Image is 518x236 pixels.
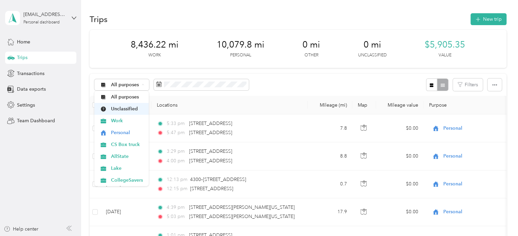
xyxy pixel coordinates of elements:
[190,177,246,182] span: 4300–[STREET_ADDRESS]
[189,158,232,164] span: [STREET_ADDRESS]
[425,39,465,50] span: $5,905.35
[166,176,187,183] span: 12:13 pm
[308,198,352,226] td: 17.9
[111,165,144,172] span: Lake
[166,148,186,155] span: 3:29 pm
[148,52,161,58] p: Work
[308,96,352,114] th: Mileage (mi)
[111,93,144,101] span: All purposes
[453,78,483,91] button: Filters
[111,105,144,112] span: Unclassified
[364,39,381,50] span: 0 mi
[166,129,186,137] span: 5:47 pm
[17,117,55,124] span: Team Dashboard
[480,198,518,236] iframe: Everlance-gr Chat Button Frame
[166,213,186,220] span: 5:03 pm
[304,52,318,58] p: Other
[166,185,187,193] span: 12:15 pm
[308,142,352,170] td: 8.8
[189,148,232,154] span: [STREET_ADDRESS]
[352,96,376,114] th: Map
[308,170,352,198] td: 0.7
[217,39,264,50] span: 10,079.8 mi
[230,52,251,58] p: Personal
[166,157,186,165] span: 4:00 pm
[376,96,424,114] th: Mileage value
[151,96,308,114] th: Locations
[4,225,38,233] button: Help center
[111,117,144,124] span: Work
[111,83,139,87] span: All purposes
[100,198,151,226] td: [DATE]
[376,198,424,226] td: $0.00
[111,177,144,184] span: CollegeSavers
[17,38,30,46] span: Home
[111,129,144,136] span: Personal
[189,214,295,219] span: [STREET_ADDRESS][PERSON_NAME][US_STATE]
[376,142,424,170] td: $0.00
[302,39,320,50] span: 0 mi
[17,54,27,61] span: Trips
[443,208,505,216] span: Personal
[111,141,144,148] span: CS Box truck
[189,121,232,126] span: [STREET_ADDRESS]
[358,52,387,58] p: Unclassified
[443,152,505,160] span: Personal
[90,16,108,23] h1: Trips
[166,204,186,211] span: 4:39 pm
[443,125,505,132] span: Personal
[23,20,60,24] div: Personal dashboard
[17,86,46,93] span: Data exports
[439,52,451,58] p: Value
[17,102,35,109] span: Settings
[376,170,424,198] td: $0.00
[111,153,144,160] span: AllState
[190,186,233,192] span: [STREET_ADDRESS]
[131,39,179,50] span: 8,436.22 mi
[23,11,66,18] div: [EMAIL_ADDRESS][DOMAIN_NAME]
[189,204,295,210] span: [STREET_ADDRESS][PERSON_NAME][US_STATE]
[189,130,232,135] span: [STREET_ADDRESS]
[166,120,186,127] span: 5:33 pm
[443,180,505,188] span: Personal
[17,70,44,77] span: Transactions
[308,114,352,142] td: 7.8
[376,114,424,142] td: $0.00
[470,13,506,25] button: New trip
